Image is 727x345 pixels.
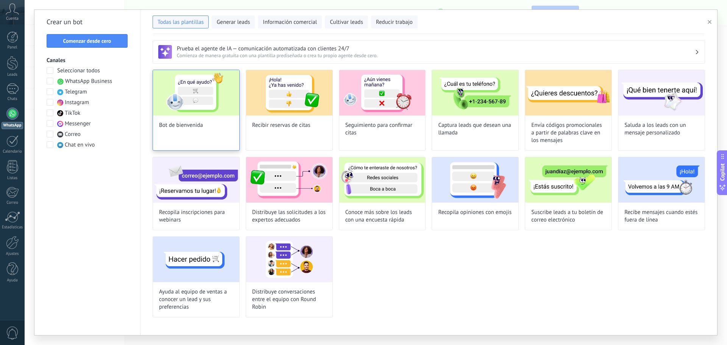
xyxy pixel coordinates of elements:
div: Panel [2,45,23,50]
span: Suscribe leads a tu boletín de correo electrónico [531,209,605,224]
span: Recibe mensajes cuando estés fuera de línea [624,209,699,224]
button: Reducir trabajo [371,16,418,28]
img: Recopila inscripciones para webinars [153,157,239,203]
span: Comenzar desde cero [63,38,111,44]
span: Ayuda al equipo de ventas a conocer un lead y sus preferencias [159,288,233,311]
h3: Prueba el agente de IA — comunicación automatizada con clientes 24/7 [177,45,695,52]
div: Calendario [2,149,23,154]
span: Saluda a los leads con un mensaje personalizado [624,122,699,137]
div: Estadísticas [2,225,23,230]
div: Listas [2,176,23,181]
span: TikTok [65,109,80,117]
div: Correo [2,200,23,205]
div: Ayuda [2,278,23,283]
span: Recopila opiniones con emojis [438,209,512,216]
span: Recopila inscripciones para webinars [159,209,233,224]
button: Todas las plantillas [153,16,209,28]
div: Chats [2,97,23,101]
span: Copilot [719,163,726,181]
img: Recibe mensajes cuando estés fuera de línea [618,157,705,203]
span: Cultivar leads [330,19,363,26]
button: Cultivar leads [325,16,368,28]
button: Información comercial [258,16,322,28]
img: Distribuye las solicitudes a los expertos adecuados [246,157,332,203]
div: Ajustes [2,251,23,256]
img: Distribuye conversaciones entre el equipo con Round Robin [246,237,332,282]
img: Suscribe leads a tu boletín de correo electrónico [525,157,612,203]
span: Messenger [65,120,91,128]
span: Reducir trabajo [376,19,413,26]
span: Conoce más sobre los leads con una encuesta rápida [345,209,420,224]
span: Bot de bienvenida [159,122,203,129]
span: Generar leads [217,19,250,26]
img: Saluda a los leads con un mensaje personalizado [618,70,705,116]
span: Comienza de manera gratuita con una plantilla prediseñada o crea tu propio agente desde cero. [177,52,695,59]
span: Distribuye conversaciones entre el equipo con Round Robin [252,288,326,311]
div: Leads [2,72,23,77]
img: Envía códigos promocionales a partir de palabras clave en los mensajes [525,70,612,116]
span: Información comercial [263,19,317,26]
span: Instagram [65,99,89,106]
span: Recibir reservas de citas [252,122,310,129]
span: Captura leads que desean una llamada [438,122,512,137]
span: Telegram [65,88,87,96]
span: Chat en vivo [65,141,95,149]
img: Conoce más sobre los leads con una encuesta rápida [339,157,426,203]
span: Envía códigos promocionales a partir de palabras clave en los mensajes [531,122,605,144]
span: Seleccionar todos [57,67,100,75]
img: Recibir reservas de citas [246,70,332,116]
img: Bot de bienvenida [153,70,239,116]
span: WhatsApp Business [65,78,112,85]
button: Generar leads [212,16,255,28]
img: Seguimiento para confirmar citas [339,70,426,116]
h2: Crear un bot [47,16,128,28]
span: Cuenta [6,16,19,21]
span: Distribuye las solicitudes a los expertos adecuados [252,209,326,224]
h3: Canales [47,57,128,64]
span: Todas las plantillas [158,19,204,26]
span: Seguimiento para confirmar citas [345,122,420,137]
img: Captura leads que desean una llamada [432,70,518,116]
div: WhatsApp [2,122,23,129]
button: Comenzar desde cero [47,34,128,48]
img: Recopila opiniones con emojis [432,157,518,203]
span: Correo [65,131,81,138]
img: Ayuda al equipo de ventas a conocer un lead y sus preferencias [153,237,239,282]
